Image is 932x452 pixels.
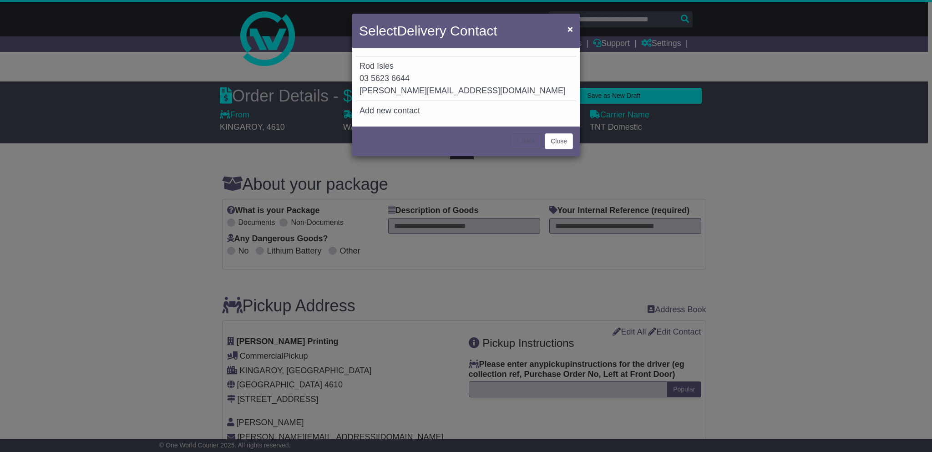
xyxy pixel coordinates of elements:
span: Delivery [397,23,446,38]
span: Rod [360,61,375,71]
button: Close [545,133,573,149]
h4: Select [359,20,497,41]
button: < Back [510,133,542,149]
button: Close [563,20,577,38]
span: Add new contact [360,106,420,115]
span: [PERSON_NAME][EMAIL_ADDRESS][DOMAIN_NAME] [360,86,566,95]
span: 03 5623 6644 [360,74,410,83]
span: × [567,24,573,34]
span: Isles [377,61,394,71]
span: Contact [450,23,497,38]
